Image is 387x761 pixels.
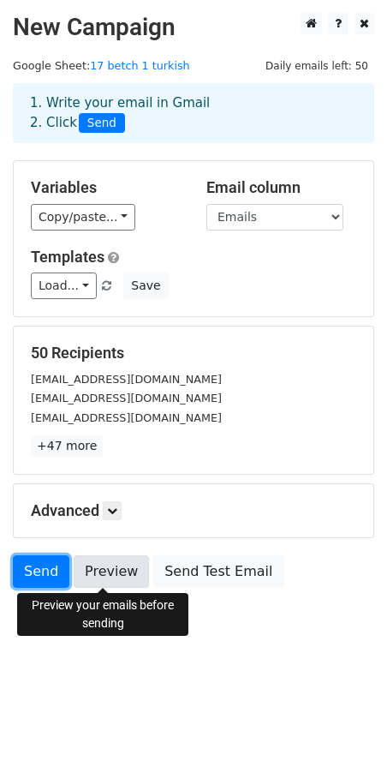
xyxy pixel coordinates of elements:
div: 1. Write your email in Gmail 2. Click [17,93,370,133]
a: Preview [74,555,149,588]
small: Google Sheet: [13,59,190,72]
a: +47 more [31,435,103,457]
div: Preview your emails before sending [17,593,188,636]
a: Send Test Email [153,555,283,588]
small: [EMAIL_ADDRESS][DOMAIN_NAME] [31,392,222,404]
small: [EMAIL_ADDRESS][DOMAIN_NAME] [31,373,222,386]
a: Load... [31,273,97,299]
button: Save [123,273,168,299]
span: Send [79,113,125,134]
h5: Variables [31,178,181,197]
a: Send [13,555,69,588]
h5: Advanced [31,501,356,520]
a: Daily emails left: 50 [259,59,374,72]
iframe: Chat Widget [301,679,387,761]
span: Daily emails left: 50 [259,57,374,75]
h5: Email column [206,178,356,197]
h5: 50 Recipients [31,344,356,363]
a: Copy/paste... [31,204,135,231]
h2: New Campaign [13,13,374,42]
a: Templates [31,248,104,266]
small: [EMAIL_ADDRESS][DOMAIN_NAME] [31,411,222,424]
a: 17 betch 1 turkish [90,59,190,72]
